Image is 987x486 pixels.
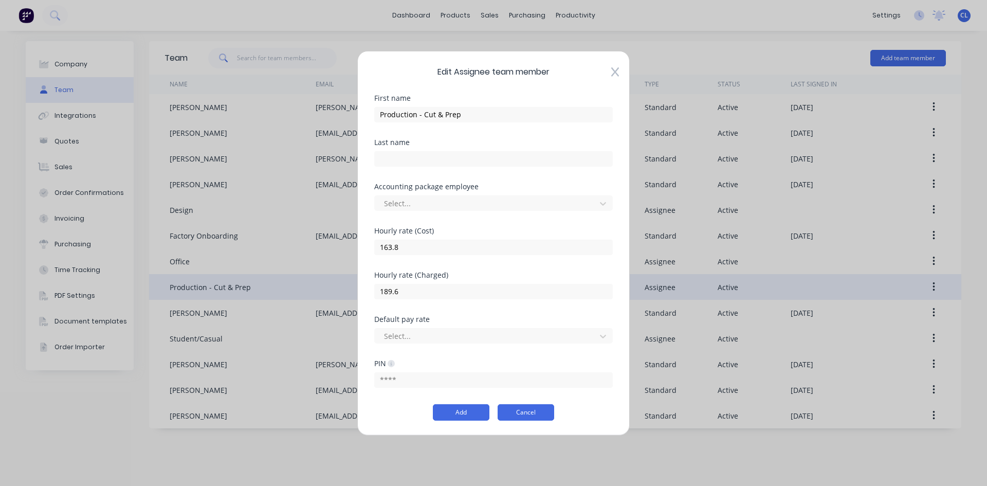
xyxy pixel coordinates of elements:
span: Edit Assignee team member [374,65,613,78]
div: Last name [374,138,613,146]
div: Hourly rate (Cost) [374,227,613,234]
input: $0 [374,239,613,255]
div: Default pay rate [374,315,613,322]
input: $0 [374,283,613,299]
button: Cancel [498,404,554,421]
div: PIN [374,358,395,368]
button: Add [433,404,489,421]
div: Hourly rate (Charged) [374,271,613,278]
div: Accounting package employee [374,183,613,190]
div: First name [374,94,613,101]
